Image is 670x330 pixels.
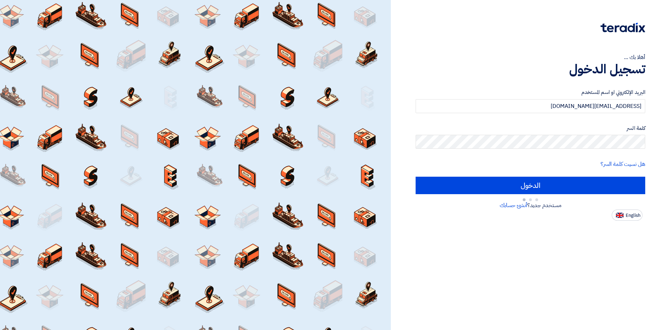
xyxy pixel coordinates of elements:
a: هل نسيت كلمة السر؟ [601,160,645,168]
button: English [612,210,642,221]
div: أهلا بك ... [416,53,645,61]
img: Teradix logo [601,23,645,32]
img: en-US.png [616,213,624,218]
div: مستخدم جديد؟ [416,201,645,210]
a: أنشئ حسابك [500,201,527,210]
label: كلمة السر [416,124,645,132]
span: English [626,213,640,218]
input: أدخل بريد العمل الإلكتروني او اسم المستخدم الخاص بك ... [416,99,645,113]
h1: تسجيل الدخول [416,61,645,77]
label: البريد الإلكتروني او اسم المستخدم [416,88,645,96]
input: الدخول [416,177,645,194]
